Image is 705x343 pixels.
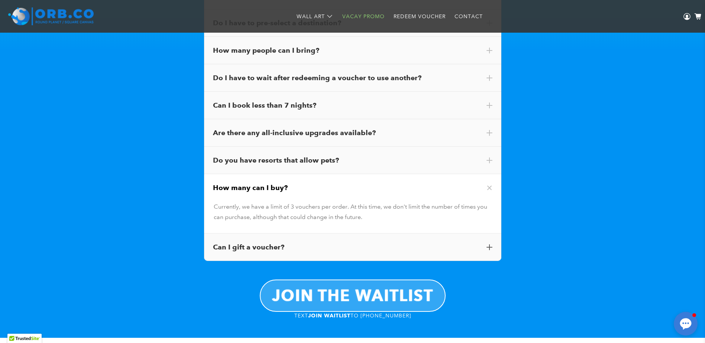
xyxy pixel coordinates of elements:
[204,37,501,64] div: How many people can I bring?
[674,312,698,336] button: Open chat window
[308,313,350,319] strong: JOIN WAITLIST
[292,7,338,26] a: Wall Art
[294,312,411,319] span: TEXT TO [PHONE_NUMBER]
[213,46,492,55] div: How many people can I bring?
[260,280,446,312] a: JOIN THE WAITLIST
[338,7,389,26] a: Vacay Promo
[204,233,501,261] div: Can I gift a voucher?
[294,312,411,319] a: TEXTJOIN WAITLISTTO [PHONE_NUMBER]
[450,7,487,26] a: Contact
[213,73,492,83] div: Do I have to wait after redeeming a voucher to use another?
[214,202,492,222] div: Currently, we have a limit of 3 vouchers per order. At this time, we don't limit the number of ti...
[204,92,501,119] div: Can I book less than 7 nights?
[213,183,492,193] div: How many can I buy?
[213,128,492,138] div: Are there any all-inclusive upgrades available?
[204,174,501,202] div: How many can I buy?
[213,242,492,252] div: Can I gift a voucher?
[213,101,492,110] div: Can I book less than 7 nights?
[213,156,492,165] div: Do you have resorts that allow pets?
[204,119,501,147] div: Are there any all-inclusive upgrades available?
[272,286,433,305] b: JOIN THE WAITLIST
[204,64,501,92] div: Do I have to wait after redeeming a voucher to use another?
[204,147,501,174] div: Do you have resorts that allow pets?
[389,7,450,26] a: Redeem Voucher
